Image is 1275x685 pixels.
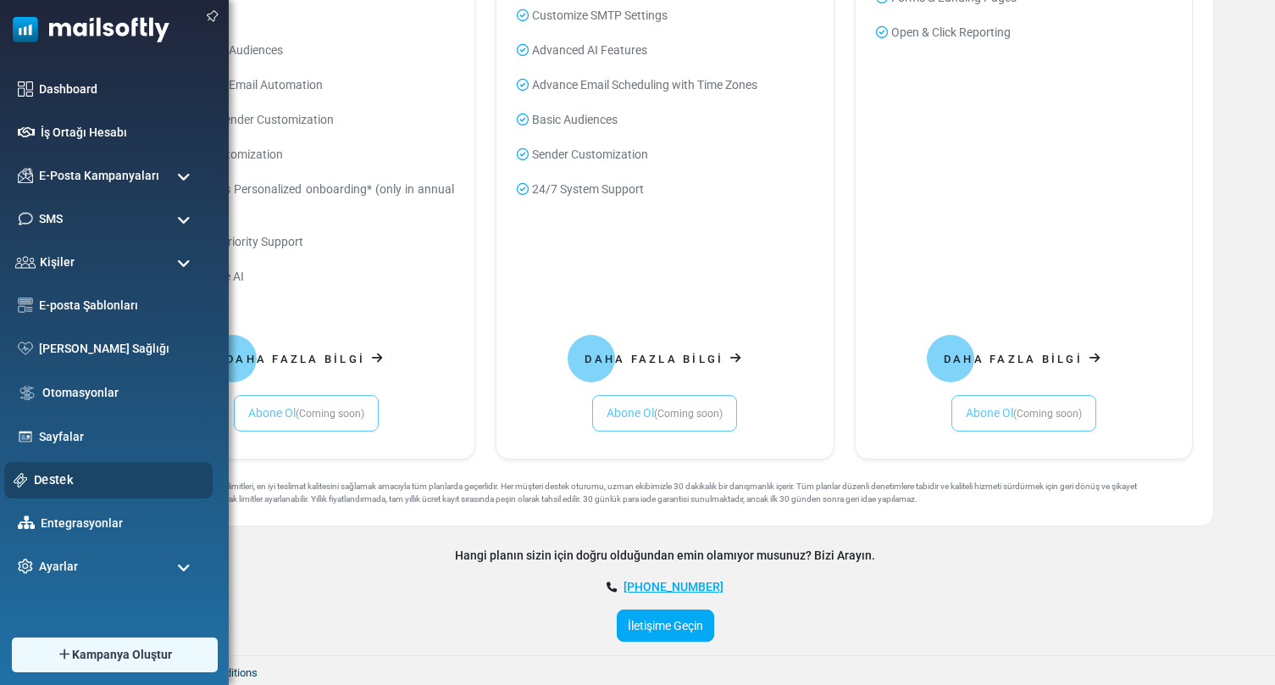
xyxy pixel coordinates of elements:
[226,353,365,365] span: Daha Fazla Bilgi
[624,580,723,593] a: [PHONE_NUMBER]
[510,104,819,136] li: Basic Audiences
[39,297,199,315] a: E-posta Şablonları
[209,335,403,381] a: Daha Fazla Bilgi
[18,211,33,226] img: sms-icon.png
[41,124,199,142] a: İş Ortağı Hesabı
[137,480,1193,505] div: *Günlük gönderim limitleri, en iyi teslimat kalitesini sağlamak amacıyla tüm planlarda geçerlidir...
[18,168,33,183] img: campaigns-icon.png
[39,340,199,358] a: [PERSON_NAME] Sağlığı
[18,298,33,313] img: email-templates-icon.svg
[39,210,63,228] span: SMS
[41,515,199,532] a: Entegrasyonlar
[18,383,36,403] img: workflow.svg
[152,226,461,258] li: Phone & Priority Support
[40,253,75,271] span: Kişiler
[152,139,461,170] li: SMTP customization
[39,558,78,576] span: Ayarlar
[510,35,819,66] li: Advanced AI Features
[72,646,172,664] span: Kampanya Oluştur
[14,473,28,487] img: support-icon.svg
[152,174,461,223] li: 4 Sessions Personalized onboarding* (only in annual plans)
[617,610,714,642] a: İletişime Geçin
[585,353,723,365] span: Daha Fazla Bilgi
[116,547,1214,565] div: Hangi planın sizin için doğru olduğundan emin olamıyor musunuz? Bizi Arayın.
[34,471,203,489] a: Destek
[15,256,36,268] img: contacts-icon.svg
[18,429,33,444] img: landing_pages.svg
[39,81,199,98] a: Dashboard
[510,70,819,101] li: Advance Email Scheduling with Time Zones
[39,428,199,446] a: Sayfalar
[927,335,1121,381] a: Daha Fazla Bilgi
[510,139,819,170] li: Sender Customization
[18,342,33,355] img: domain-health-icon.svg
[39,167,159,185] span: E-Posta Kampanyaları
[510,174,819,205] li: 24/7 System Support
[152,35,461,66] li: Advanced Audiences
[944,353,1083,365] span: Daha Fazla Bilgi
[152,261,461,292] li: Generative AI
[18,559,33,574] img: settings-icon.svg
[152,70,461,101] li: Advanced Email Automation
[18,81,33,97] img: dashboard-icon.svg
[152,104,461,136] li: Multiple Sender Customization
[568,335,762,381] a: Daha Fazla Bilgi
[42,384,199,402] a: Otomasyonlar
[869,17,1178,48] li: Open & Click Reporting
